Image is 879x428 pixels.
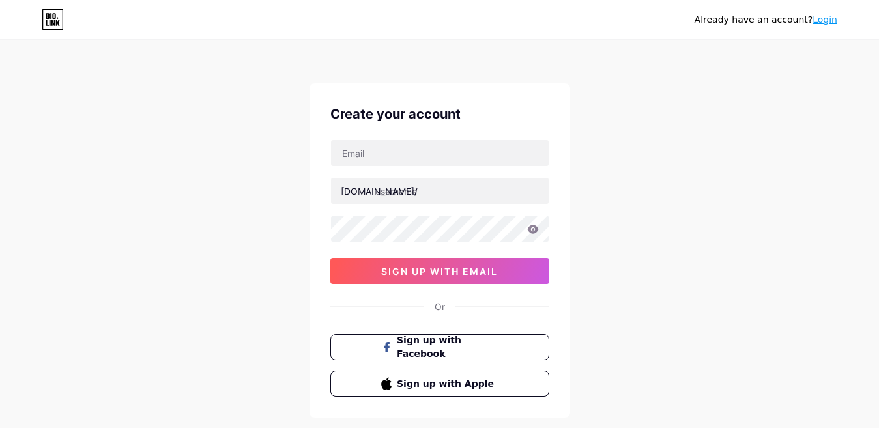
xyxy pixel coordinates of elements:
span: Sign up with Facebook [397,334,498,361]
input: username [331,178,549,204]
button: sign up with email [330,258,549,284]
div: Create your account [330,104,549,124]
div: Already have an account? [695,13,837,27]
input: Email [331,140,549,166]
span: sign up with email [381,266,498,277]
span: Sign up with Apple [397,377,498,391]
div: Or [435,300,445,313]
button: Sign up with Facebook [330,334,549,360]
div: [DOMAIN_NAME]/ [341,184,418,198]
button: Sign up with Apple [330,371,549,397]
a: Login [813,14,837,25]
